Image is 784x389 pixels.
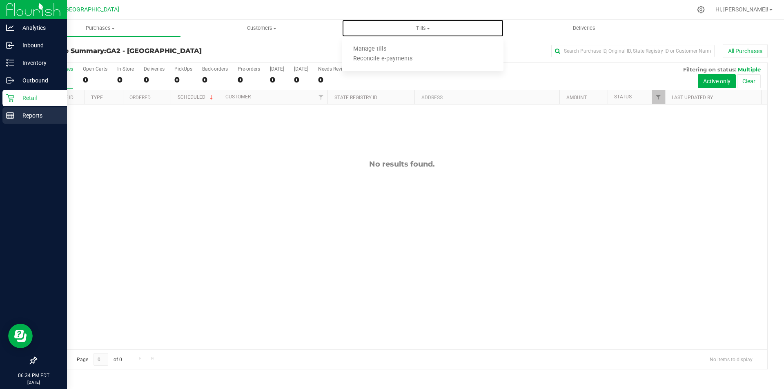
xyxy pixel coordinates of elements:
[318,75,348,84] div: 0
[70,353,129,366] span: Page of 0
[14,76,63,85] p: Outbound
[737,74,761,88] button: Clear
[698,74,736,88] button: Active only
[36,160,767,169] div: No results found.
[91,95,103,100] a: Type
[36,47,280,55] h3: Purchase Summary:
[20,20,181,37] a: Purchases
[238,66,260,72] div: Pre-orders
[294,75,308,84] div: 0
[106,47,202,55] span: GA2 - [GEOGRAPHIC_DATA]
[6,111,14,120] inline-svg: Reports
[83,75,107,84] div: 0
[8,324,33,348] iframe: Resource center
[314,90,327,104] a: Filter
[202,75,228,84] div: 0
[225,94,251,100] a: Customer
[14,58,63,68] p: Inventory
[20,24,180,32] span: Purchases
[178,94,215,100] a: Scheduled
[6,41,14,49] inline-svg: Inbound
[14,111,63,120] p: Reports
[144,66,165,72] div: Deliveries
[342,20,503,37] a: Tills Manage tills Reconcile e-payments
[117,75,134,84] div: 0
[238,75,260,84] div: 0
[342,24,503,32] span: Tills
[342,46,397,53] span: Manage tills
[551,45,715,57] input: Search Purchase ID, Original ID, State Registry ID or Customer Name...
[144,75,165,84] div: 0
[6,24,14,32] inline-svg: Analytics
[14,23,63,33] p: Analytics
[614,94,632,100] a: Status
[6,59,14,67] inline-svg: Inventory
[174,75,192,84] div: 0
[503,20,665,37] a: Deliveries
[723,44,768,58] button: All Purchases
[703,353,759,365] span: No items to display
[129,95,151,100] a: Ordered
[181,20,342,37] a: Customers
[414,90,559,104] th: Address
[294,66,308,72] div: [DATE]
[562,24,606,32] span: Deliveries
[715,6,768,13] span: Hi, [PERSON_NAME]!
[683,66,736,73] span: Filtering on status:
[4,379,63,385] p: [DATE]
[334,95,377,100] a: State Registry ID
[181,24,342,32] span: Customers
[696,6,706,13] div: Manage settings
[4,372,63,379] p: 06:34 PM EDT
[270,75,284,84] div: 0
[318,66,348,72] div: Needs Review
[672,95,713,100] a: Last Updated By
[566,95,587,100] a: Amount
[652,90,665,104] a: Filter
[6,94,14,102] inline-svg: Retail
[342,56,423,62] span: Reconcile e-payments
[202,66,228,72] div: Back-orders
[6,76,14,84] inline-svg: Outbound
[738,66,761,73] span: Multiple
[174,66,192,72] div: PickUps
[47,6,119,13] span: GA2 - [GEOGRAPHIC_DATA]
[14,93,63,103] p: Retail
[14,40,63,50] p: Inbound
[270,66,284,72] div: [DATE]
[83,66,107,72] div: Open Carts
[117,66,134,72] div: In Store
